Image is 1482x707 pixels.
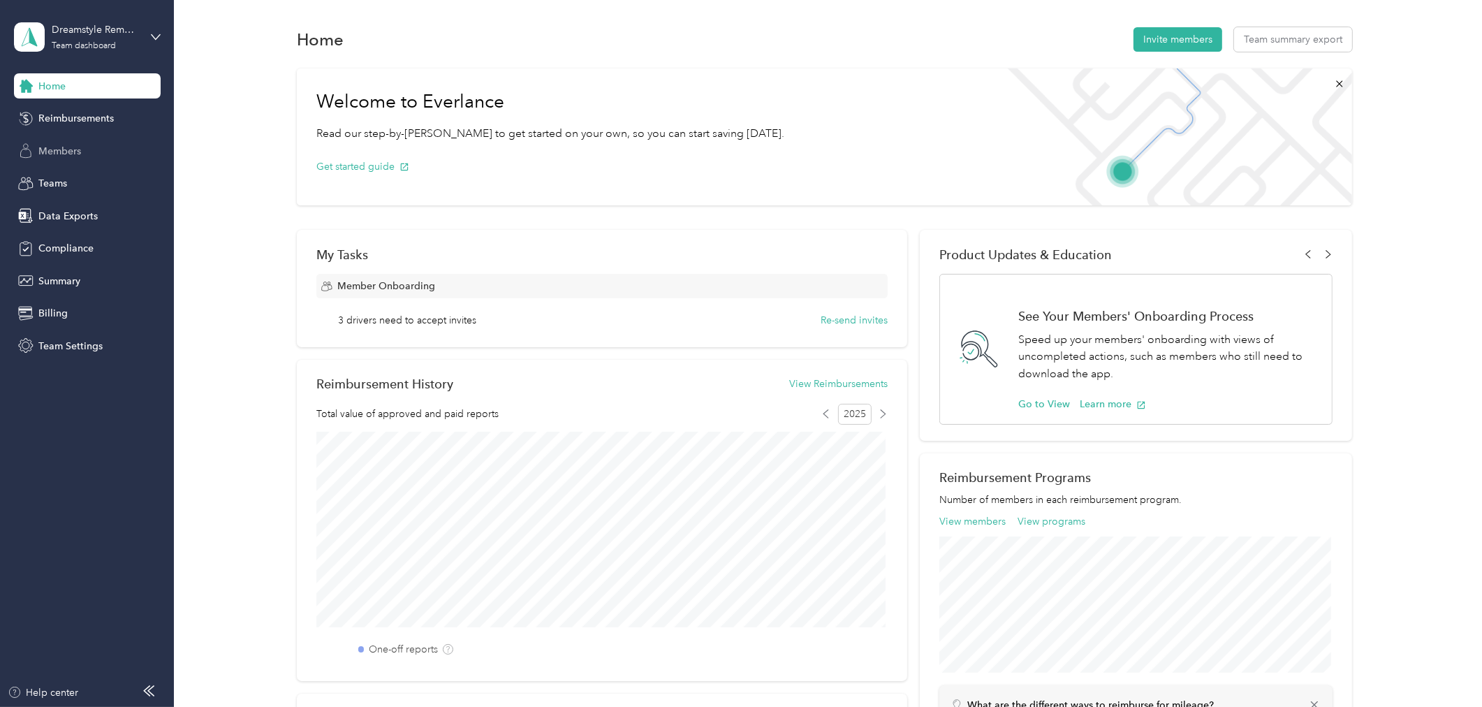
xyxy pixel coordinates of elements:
[339,313,477,328] span: 3 drivers need to accept invites
[38,79,66,94] span: Home
[316,247,888,262] div: My Tasks
[821,313,888,328] button: Re-send invites
[38,241,94,256] span: Compliance
[38,209,98,224] span: Data Exports
[939,514,1006,529] button: View members
[8,685,79,700] button: Help center
[1018,309,1318,323] h1: See Your Members' Onboarding Process
[38,306,68,321] span: Billing
[38,144,81,159] span: Members
[369,642,438,657] label: One-off reports
[316,407,499,421] span: Total value of approved and paid reports
[316,377,453,391] h2: Reimbursement History
[1133,27,1222,52] button: Invite members
[52,22,139,37] div: Dreamstyle Remodeling
[1234,27,1352,52] button: Team summary export
[316,91,784,113] h1: Welcome to Everlance
[38,176,67,191] span: Teams
[939,493,1333,507] p: Number of members in each reimbursement program.
[1080,397,1146,411] button: Learn more
[838,404,872,425] span: 2025
[316,159,409,174] button: Get started guide
[337,279,435,293] span: Member Onboarding
[52,42,116,50] div: Team dashboard
[939,470,1333,485] h2: Reimbursement Programs
[1404,629,1482,707] iframe: Everlance-gr Chat Button Frame
[38,274,80,289] span: Summary
[1018,331,1318,383] p: Speed up your members' onboarding with views of uncompleted actions, such as members who still ne...
[939,247,1112,262] span: Product Updates & Education
[1018,514,1085,529] button: View programs
[38,111,114,126] span: Reimbursements
[1018,397,1070,411] button: Go to View
[994,68,1352,205] img: Welcome to everlance
[38,339,103,353] span: Team Settings
[789,377,888,391] button: View Reimbursements
[316,125,784,143] p: Read our step-by-[PERSON_NAME] to get started on your own, so you can start saving [DATE].
[297,32,344,47] h1: Home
